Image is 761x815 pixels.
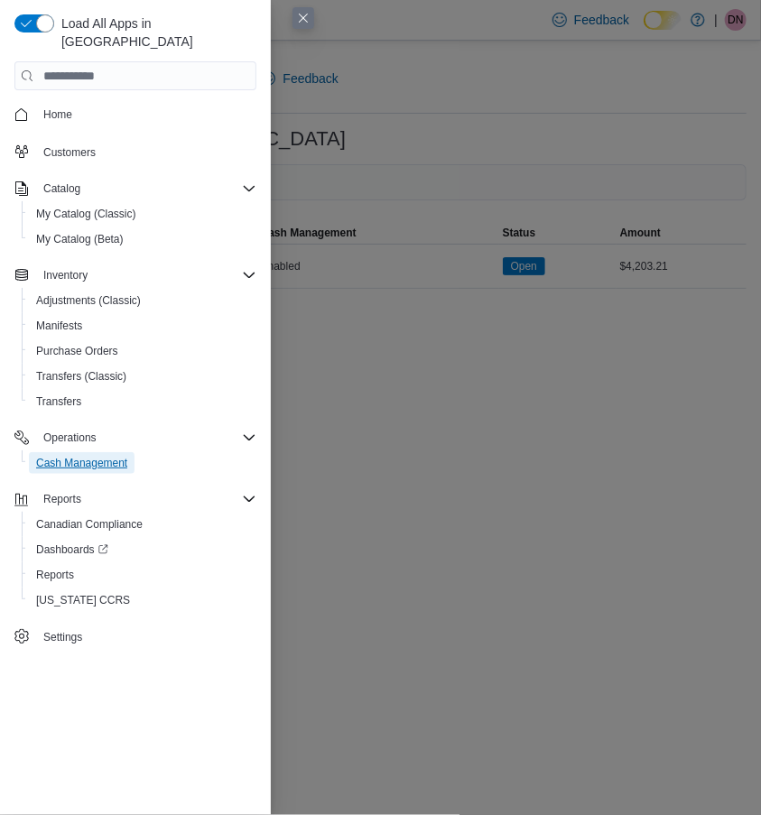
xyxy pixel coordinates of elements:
[36,593,130,607] span: [US_STATE] CCRS
[7,425,264,450] button: Operations
[29,340,125,362] a: Purchase Orders
[29,203,144,225] a: My Catalog (Classic)
[29,391,88,412] a: Transfers
[22,389,264,414] button: Transfers
[36,427,104,449] button: Operations
[54,14,256,51] span: Load All Apps in [GEOGRAPHIC_DATA]
[22,364,264,389] button: Transfers (Classic)
[7,176,264,201] button: Catalog
[29,290,148,311] a: Adjustments (Classic)
[29,452,256,474] span: Cash Management
[36,488,88,510] button: Reports
[292,7,314,29] button: Close this dialog
[22,201,264,227] button: My Catalog (Classic)
[29,228,131,250] a: My Catalog (Beta)
[43,181,80,196] span: Catalog
[22,338,264,364] button: Purchase Orders
[36,626,89,648] a: Settings
[14,94,256,653] nav: Complex example
[36,542,108,557] span: Dashboards
[22,227,264,252] button: My Catalog (Beta)
[36,293,141,308] span: Adjustments (Classic)
[29,391,256,412] span: Transfers
[43,145,96,160] span: Customers
[29,452,135,474] a: Cash Management
[22,313,264,338] button: Manifests
[36,456,127,470] span: Cash Management
[36,207,136,221] span: My Catalog (Classic)
[7,138,264,164] button: Customers
[36,232,124,246] span: My Catalog (Beta)
[36,178,88,199] button: Catalog
[22,588,264,613] button: [US_STATE] CCRS
[29,315,89,337] a: Manifests
[36,517,143,532] span: Canadian Compliance
[36,142,103,163] a: Customers
[36,394,81,409] span: Transfers
[36,264,95,286] button: Inventory
[29,315,256,337] span: Manifests
[36,140,256,162] span: Customers
[22,512,264,537] button: Canadian Compliance
[29,539,256,560] span: Dashboards
[43,492,81,506] span: Reports
[29,203,256,225] span: My Catalog (Classic)
[29,589,256,611] span: Washington CCRS
[36,178,256,199] span: Catalog
[29,290,256,311] span: Adjustments (Classic)
[36,344,118,358] span: Purchase Orders
[7,486,264,512] button: Reports
[43,268,88,282] span: Inventory
[29,564,256,586] span: Reports
[29,539,116,560] a: Dashboards
[36,488,256,510] span: Reports
[43,431,97,445] span: Operations
[36,264,256,286] span: Inventory
[29,564,81,586] a: Reports
[36,568,74,582] span: Reports
[43,630,82,644] span: Settings
[36,369,126,384] span: Transfers (Classic)
[7,263,264,288] button: Inventory
[36,103,256,125] span: Home
[22,450,264,476] button: Cash Management
[29,228,256,250] span: My Catalog (Beta)
[36,319,82,333] span: Manifests
[36,104,79,125] a: Home
[7,624,264,650] button: Settings
[29,366,256,387] span: Transfers (Classic)
[36,427,256,449] span: Operations
[29,340,256,362] span: Purchase Orders
[22,537,264,562] a: Dashboards
[29,366,134,387] a: Transfers (Classic)
[22,288,264,313] button: Adjustments (Classic)
[22,562,264,588] button: Reports
[29,514,150,535] a: Canadian Compliance
[43,107,72,122] span: Home
[29,514,256,535] span: Canadian Compliance
[36,625,256,648] span: Settings
[29,589,137,611] a: [US_STATE] CCRS
[7,101,264,127] button: Home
